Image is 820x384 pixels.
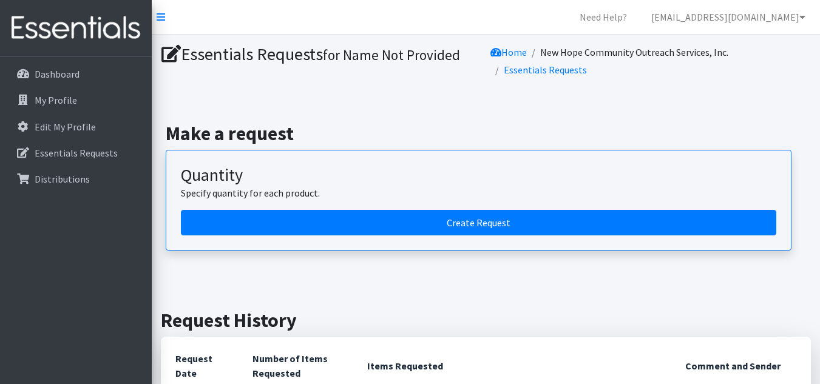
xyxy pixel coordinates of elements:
img: HumanEssentials [5,8,147,49]
a: New Hope Community Outreach Services, Inc. [540,46,728,58]
a: Create a request by quantity [181,210,776,235]
p: Essentials Requests [35,147,118,159]
small: for Name Not Provided [323,46,460,64]
p: Specify quantity for each product. [181,186,776,200]
a: Essentials Requests [504,64,587,76]
a: Home [490,46,527,58]
p: Dashboard [35,68,80,80]
p: Distributions [35,173,90,185]
a: Edit My Profile [5,115,147,139]
p: Edit My Profile [35,121,96,133]
a: My Profile [5,88,147,112]
a: Need Help? [570,5,637,29]
a: Dashboard [5,62,147,86]
p: My Profile [35,94,77,106]
a: [EMAIL_ADDRESS][DOMAIN_NAME] [642,5,815,29]
a: Distributions [5,167,147,191]
h3: Quantity [181,165,776,186]
h1: Essentials Requests [161,44,482,65]
a: Essentials Requests [5,141,147,165]
h2: Request History [161,309,811,332]
h2: Make a request [166,122,806,145]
